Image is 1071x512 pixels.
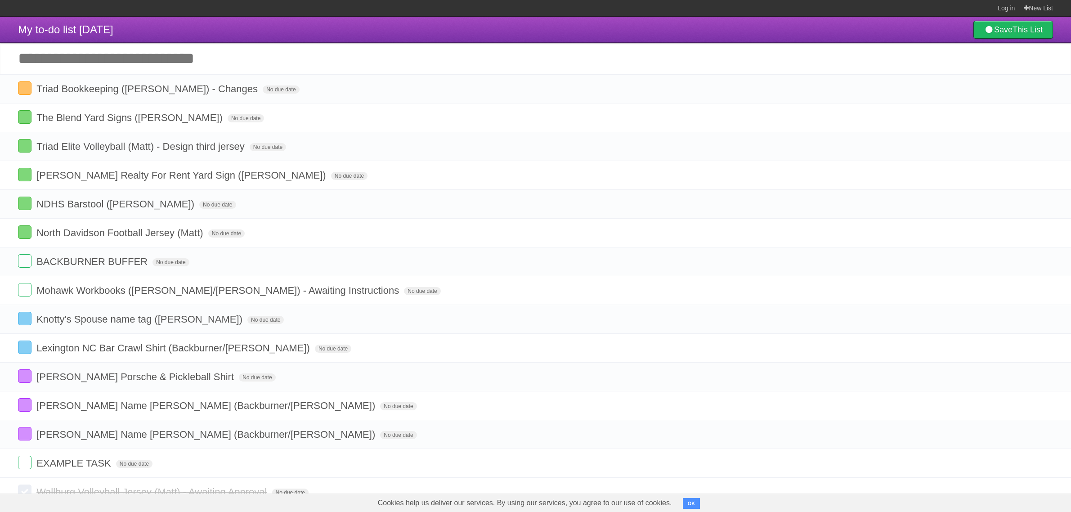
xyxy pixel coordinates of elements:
[973,21,1053,39] a: SaveThis List
[315,345,351,353] span: No due date
[36,486,269,498] span: Wallburg Volleyball Jersey (Matt) - Awaiting Approval
[18,398,31,412] label: Done
[18,485,31,498] label: Done
[683,498,700,509] button: OK
[380,431,417,439] span: No due date
[369,494,681,512] span: Cookies help us deliver our services. By using our services, you agree to our use of cookies.
[36,227,205,238] span: North Davidson Football Jersey (Matt)
[331,172,367,180] span: No due date
[18,23,113,36] span: My to-do list [DATE]
[36,400,377,411] span: [PERSON_NAME] Name [PERSON_NAME] (Backburner/[PERSON_NAME])
[18,225,31,239] label: Done
[18,110,31,124] label: Done
[36,112,225,123] span: The Blend Yard Signs ([PERSON_NAME])
[250,143,286,151] span: No due date
[18,197,31,210] label: Done
[1013,25,1043,34] b: This List
[18,139,31,153] label: Done
[18,312,31,325] label: Done
[36,371,236,382] span: [PERSON_NAME] Porsche & Pickleball Shirt
[18,341,31,354] label: Done
[404,287,440,295] span: No due date
[36,256,150,267] span: BACKBURNER BUFFER
[18,168,31,181] label: Done
[18,456,31,469] label: Done
[18,283,31,296] label: Done
[239,373,275,382] span: No due date
[36,141,247,152] span: Triad Elite Volleyball (Matt) - Design third jersey
[228,114,264,122] span: No due date
[36,429,377,440] span: [PERSON_NAME] Name [PERSON_NAME] (Backburner/[PERSON_NAME])
[36,285,401,296] span: Mohawk Workbooks ([PERSON_NAME]/[PERSON_NAME]) - Awaiting Instructions
[18,254,31,268] label: Done
[36,198,197,210] span: NDHS Barstool ([PERSON_NAME])
[18,81,31,95] label: Done
[208,229,245,238] span: No due date
[36,170,328,181] span: [PERSON_NAME] Realty For Rent Yard Sign ([PERSON_NAME])
[18,369,31,383] label: Done
[36,314,245,325] span: Knotty's Spouse name tag ([PERSON_NAME])
[36,83,260,94] span: Triad Bookkeeping ([PERSON_NAME]) - Changes
[18,427,31,440] label: Done
[152,258,189,266] span: No due date
[247,316,284,324] span: No due date
[116,460,152,468] span: No due date
[380,402,417,410] span: No due date
[272,489,309,497] span: No due date
[36,458,113,469] span: EXAMPLE TASK
[36,342,312,354] span: Lexington NC Bar Crawl Shirt (Backburner/[PERSON_NAME])
[199,201,236,209] span: No due date
[263,85,299,94] span: No due date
